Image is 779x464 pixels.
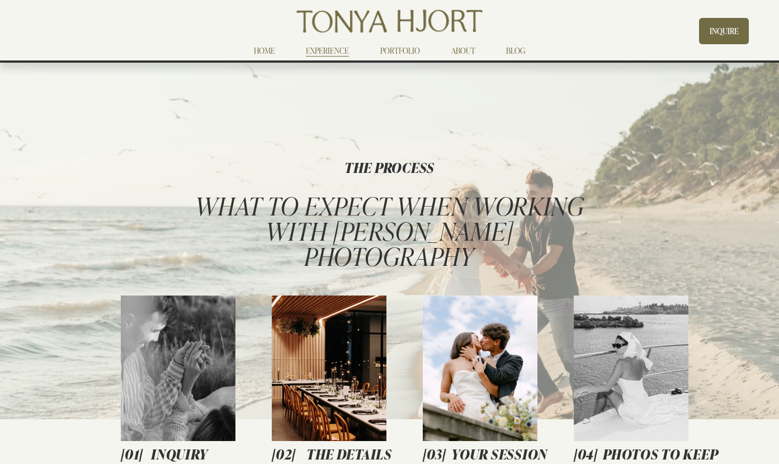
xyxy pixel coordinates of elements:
a: PORTFOLIO [380,44,420,57]
em: [02] THE DETAILS [272,445,392,463]
span: WHAT TO EXPECT WHEN WORKING WITH [PERSON_NAME] PHOTOGRAPHY [195,189,589,272]
a: ABOUT [451,44,475,57]
a: BLOG [506,44,525,57]
em: [01] INQUIRY [121,445,207,463]
strong: THE PROCESS [344,158,435,177]
em: [03] YOUR SESSION [423,445,547,463]
a: HOME [254,44,275,57]
em: [04] PHOTOS TO KEEP [574,445,718,463]
a: EXPERIENCE [306,44,349,57]
a: INQUIRE [699,18,748,44]
img: Tonya Hjort [294,6,485,37]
